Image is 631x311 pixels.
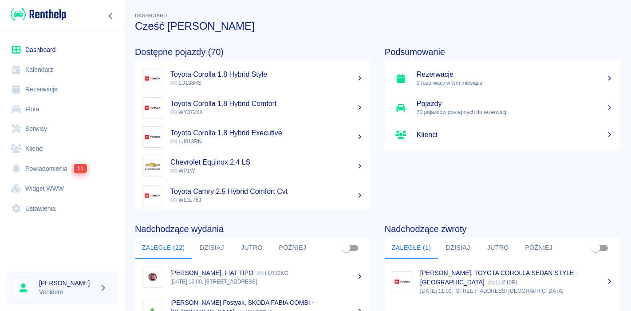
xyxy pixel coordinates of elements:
[417,108,613,116] p: 70 pojazdów dostępnych do rezerwacji
[135,64,371,93] a: ImageToyota Corolla 1.8 Hybrid Style LU138RS
[170,158,363,167] h5: Chevrolet Equinox 2.4 LS
[135,122,371,152] a: ImageToyota Corolla 1.8 Hybrid Executive LU913RN
[417,79,613,87] p: 0 rezerwacji w tym miesiącu
[144,269,161,286] img: Image
[257,270,288,276] p: LU112KG
[39,287,96,297] p: Venidero
[74,164,87,173] span: 11
[385,224,620,234] h4: Nadchodzące zwroty
[144,129,161,146] img: Image
[7,99,118,119] a: Flota
[135,20,620,32] h3: Cześć [PERSON_NAME]
[385,64,620,93] a: Rezerwacje0 rezerwacji w tym miesiącu
[170,129,363,138] h5: Toyota Corolla 1.8 Hybrid Executive
[135,262,371,292] a: Image[PERSON_NAME], FIAT TIPO LU112KG[DATE] 15:00, [STREET_ADDRESS]
[272,237,314,259] button: Później
[232,237,272,259] button: Jutro
[7,139,118,159] a: Klienci
[144,70,161,87] img: Image
[135,237,192,259] button: Zaległe (22)
[11,7,66,22] img: Renthelp logo
[135,152,371,181] a: ImageChevrolet Equinox 2.4 LS WP1W
[144,187,161,204] img: Image
[170,187,363,196] h5: Toyota Camry 2.5 Hybrid Comfort Cvt
[417,70,613,79] h5: Rezerwacje
[192,237,232,259] button: Dzisiaj
[170,197,201,203] span: WE3J763
[39,279,96,287] h6: [PERSON_NAME]
[338,240,355,256] span: Pokaż przypisane tylko do mnie
[420,269,578,286] p: [PERSON_NAME], TOYOTA COROLLA SEDAN STYLE - [GEOGRAPHIC_DATA]
[170,168,195,174] span: WP1W
[135,93,371,122] a: ImageToyota Corolla 1.8 Hybrid Comfort WY372XX
[7,7,66,22] a: Renthelp logo
[170,269,253,276] p: [PERSON_NAME], FIAT TIPO
[478,237,518,259] button: Jutro
[7,60,118,80] a: Kalendarz
[7,79,118,99] a: Rezerwacje
[385,47,620,57] h4: Podsumowanie
[135,13,167,18] span: Dashboard
[135,224,371,234] h4: Nadchodzące wydania
[144,158,161,175] img: Image
[135,181,371,210] a: ImageToyota Camry 2.5 Hybrid Comfort Cvt WE3J763
[518,237,560,259] button: Później
[170,138,202,145] span: LU913RN
[385,262,620,301] a: Image[PERSON_NAME], TOYOTA COROLLA SEDAN STYLE - [GEOGRAPHIC_DATA] LU210RL[DATE] 11:00, [STREET_A...
[7,40,118,60] a: Dashboard
[420,287,613,295] p: [DATE] 11:00, [STREET_ADDRESS] [GEOGRAPHIC_DATA]
[7,158,118,179] a: Powiadomienia11
[385,93,620,122] a: Pojazdy70 pojazdów dostępnych do rezerwacji
[7,179,118,199] a: Widget WWW
[385,237,438,259] button: Zaległe (1)
[135,47,371,57] h4: Dostępne pojazdy (70)
[417,99,613,108] h5: Pojazdy
[438,237,478,259] button: Dzisiaj
[488,280,519,286] p: LU210RL
[170,109,203,115] span: WY372XX
[385,122,620,147] a: Klienci
[170,70,363,79] h5: Toyota Corolla 1.8 Hybrid Style
[104,10,118,22] button: Zwiń nawigację
[7,119,118,139] a: Serwisy
[7,199,118,219] a: Ustawienia
[417,130,613,139] h5: Klienci
[144,99,161,116] img: Image
[170,99,363,108] h5: Toyota Corolla 1.8 Hybrid Comfort
[394,273,411,290] img: Image
[170,278,363,286] p: [DATE] 15:00, [STREET_ADDRESS]
[588,240,604,256] span: Pokaż przypisane tylko do mnie
[170,80,201,86] span: LU138RS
